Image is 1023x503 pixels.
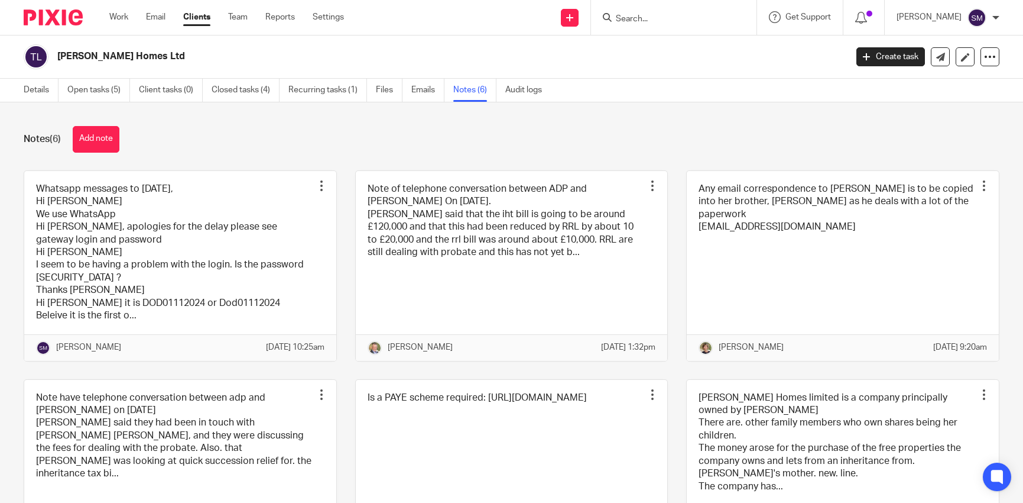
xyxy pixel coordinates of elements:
[56,341,121,353] p: [PERSON_NAME]
[146,11,165,23] a: Email
[453,79,496,102] a: Notes (6)
[313,11,344,23] a: Settings
[265,11,295,23] a: Reports
[228,11,248,23] a: Team
[785,13,831,21] span: Get Support
[719,341,784,353] p: [PERSON_NAME]
[601,341,655,353] p: [DATE] 1:32pm
[139,79,203,102] a: Client tasks (0)
[967,8,986,27] img: svg%3E
[57,50,683,63] h2: [PERSON_NAME] Homes Ltd
[266,341,324,353] p: [DATE] 10:25am
[212,79,280,102] a: Closed tasks (4)
[24,79,59,102] a: Details
[615,14,721,25] input: Search
[24,9,83,25] img: Pixie
[388,341,453,353] p: [PERSON_NAME]
[288,79,367,102] a: Recurring tasks (1)
[411,79,444,102] a: Emails
[933,341,987,353] p: [DATE] 9:20am
[24,133,61,146] h1: Notes
[897,11,962,23] p: [PERSON_NAME]
[376,79,402,102] a: Files
[368,341,382,355] img: High%20Res%20Andrew%20Price%20Accountants_Poppy%20Jakes%20photography-1109.jpg
[505,79,551,102] a: Audit logs
[856,47,925,66] a: Create task
[73,126,119,153] button: Add note
[36,341,50,355] img: svg%3E
[50,134,61,144] span: (6)
[109,11,128,23] a: Work
[183,11,210,23] a: Clients
[67,79,130,102] a: Open tasks (5)
[699,341,713,355] img: High%20Res%20Andrew%20Price%20Accountants_Poppy%20Jakes%20photography-1142.jpg
[24,44,48,69] img: svg%3E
